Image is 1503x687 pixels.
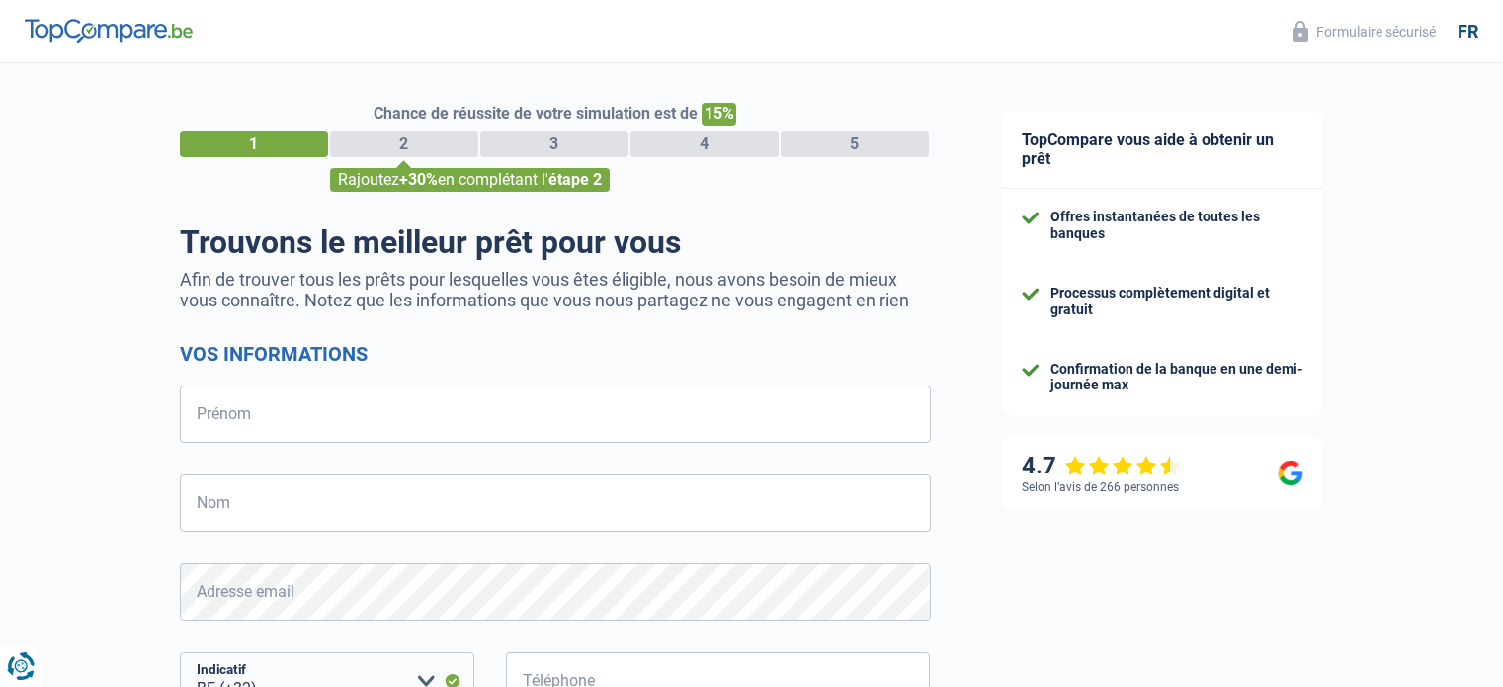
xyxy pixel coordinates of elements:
[630,131,779,157] div: 4
[781,131,929,157] div: 5
[25,19,193,43] img: TopCompare Logo
[374,104,698,123] span: Chance de réussite de votre simulation est de
[1050,285,1303,318] div: Processus complètement digital et gratuit
[1022,480,1179,494] div: Selon l’avis de 266 personnes
[180,269,931,310] p: Afin de trouver tous les prêts pour lesquelles vous êtes éligible, nous avons besoin de mieux vou...
[1458,21,1478,43] div: fr
[1050,361,1303,394] div: Confirmation de la banque en une demi-journée max
[180,223,931,261] h1: Trouvons le meilleur prêt pour vous
[330,131,478,157] div: 2
[180,342,931,366] h2: Vos informations
[399,170,438,189] span: +30%
[1022,452,1181,480] div: 4.7
[180,131,328,157] div: 1
[1281,15,1448,47] button: Formulaire sécurisé
[1002,111,1323,189] div: TopCompare vous aide à obtenir un prêt
[702,103,736,126] span: 15%
[480,131,628,157] div: 3
[1050,209,1303,242] div: Offres instantanées de toutes les banques
[548,170,602,189] span: étape 2
[330,168,610,192] div: Rajoutez en complétant l'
